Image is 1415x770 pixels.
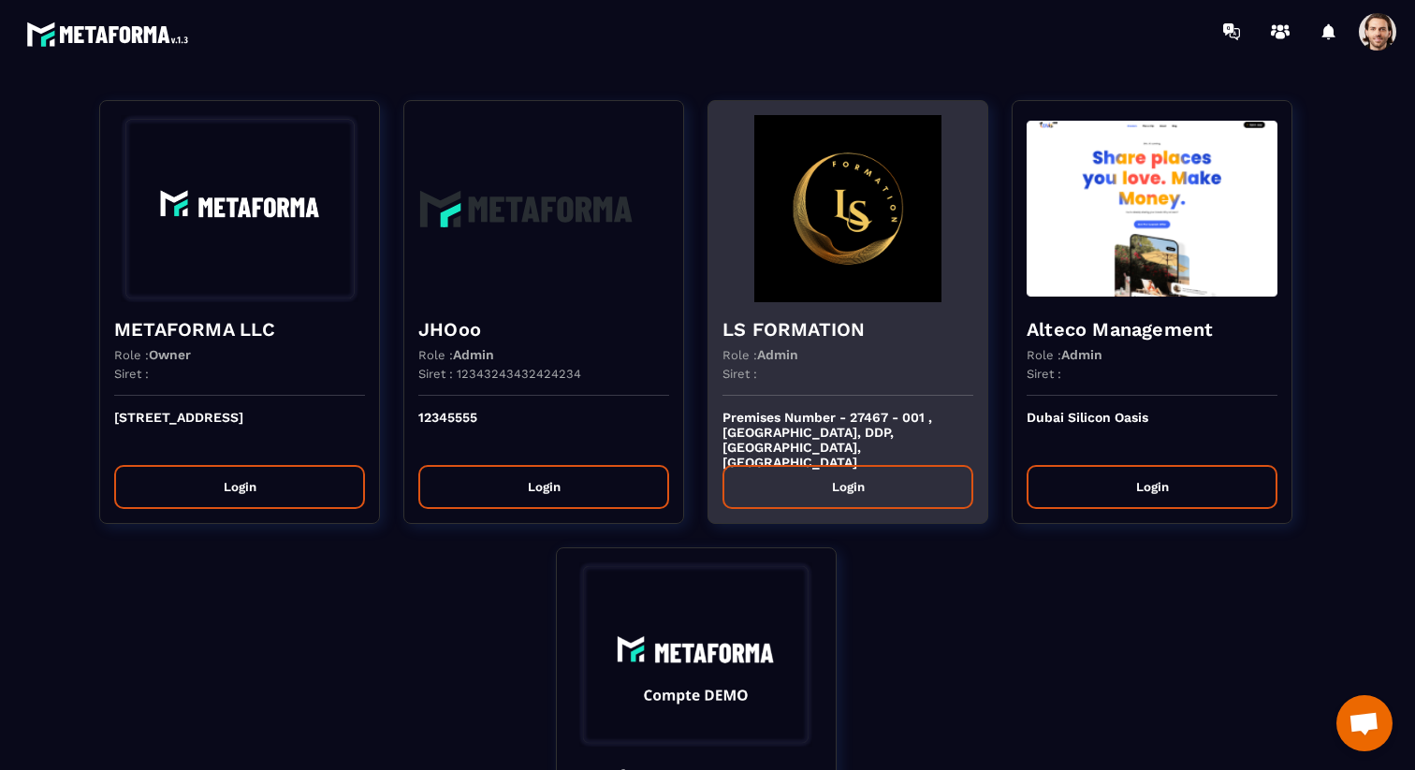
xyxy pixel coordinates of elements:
[571,562,822,749] img: funnel-background
[1336,695,1393,751] div: Ouvrir le chat
[1027,316,1277,342] h4: Alteco Management
[722,316,973,342] h4: LS FORMATION
[418,465,669,509] button: Login
[722,465,973,509] button: Login
[114,347,191,362] p: Role :
[722,410,973,451] p: Premises Number - 27467 - 001 , [GEOGRAPHIC_DATA], DDP, [GEOGRAPHIC_DATA], [GEOGRAPHIC_DATA]
[149,347,191,362] span: Owner
[722,347,798,362] p: Role :
[114,367,149,381] p: Siret :
[418,410,669,451] p: 12345555
[1027,347,1102,362] p: Role :
[1027,465,1277,509] button: Login
[418,347,494,362] p: Role :
[114,316,365,342] h4: METAFORMA LLC
[114,410,365,451] p: [STREET_ADDRESS]
[418,115,669,302] img: funnel-background
[1027,367,1061,381] p: Siret :
[757,347,798,362] span: Admin
[453,347,494,362] span: Admin
[114,465,365,509] button: Login
[722,367,757,381] p: Siret :
[114,115,365,302] img: funnel-background
[1061,347,1102,362] span: Admin
[1027,115,1277,302] img: funnel-background
[418,367,581,381] p: Siret : 12343243432424234
[1027,410,1277,451] p: Dubai Silicon Oasis
[418,316,669,342] h4: JHOoo
[722,115,973,302] img: funnel-background
[26,17,195,51] img: logo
